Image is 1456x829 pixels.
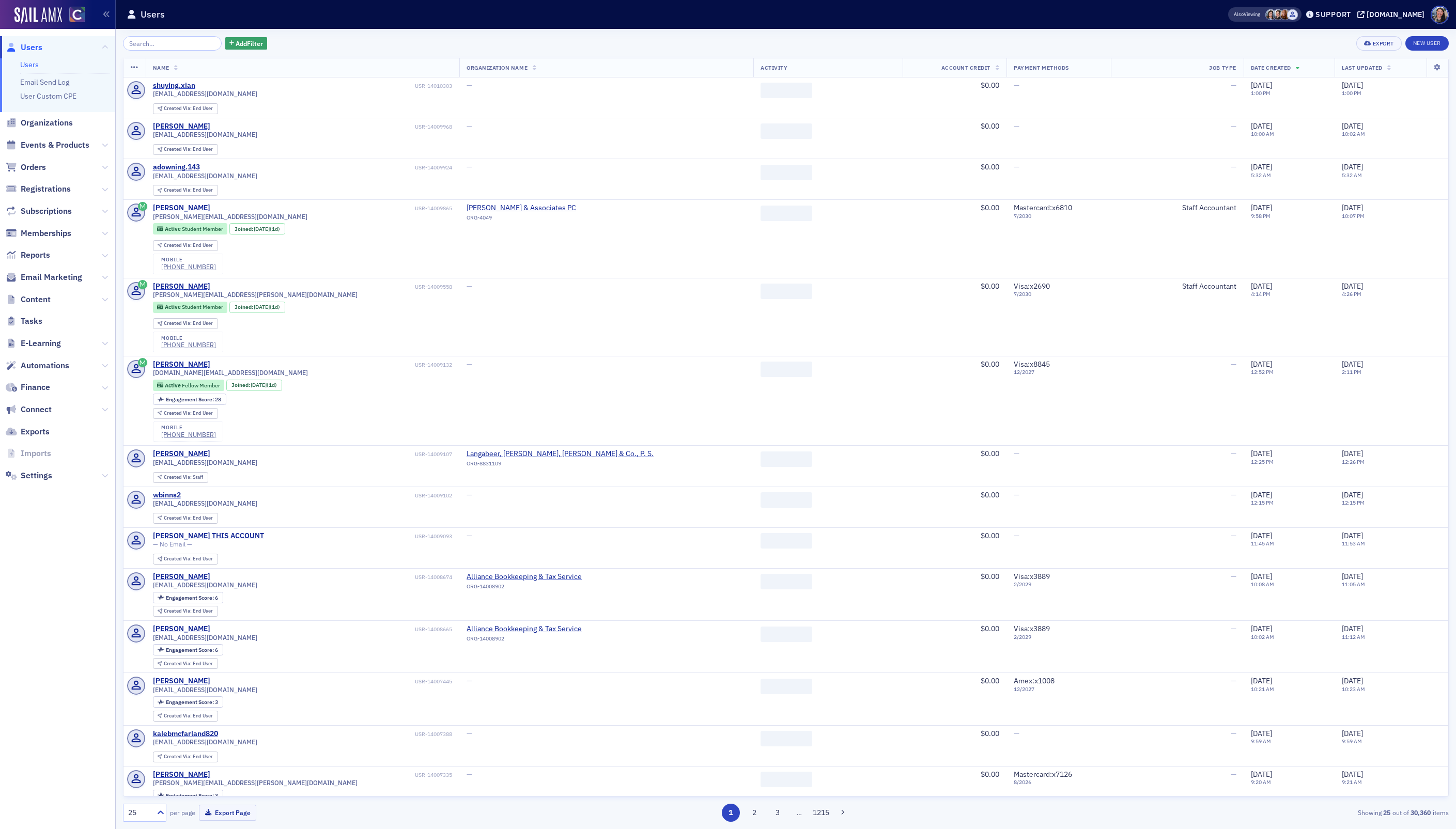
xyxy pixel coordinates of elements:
span: 12 / 2027 [1014,369,1104,376]
span: [DATE] [1342,572,1363,581]
div: (1d) [254,304,280,310]
a: E-Learning [6,338,61,349]
span: $0.00 [981,572,999,581]
div: USR-14009968 [212,123,452,130]
time: 5:32 AM [1342,171,1362,179]
div: Engagement Score: 28 [153,394,226,405]
time: 12:52 PM [1251,368,1274,376]
button: 2 [745,804,763,822]
span: [DATE] [1342,531,1363,540]
span: Student Member [182,225,223,232]
span: — [467,281,472,291]
div: 6 [166,595,218,601]
a: [PERSON_NAME] [153,204,210,213]
span: ‌ [761,533,812,549]
span: Visa : x3889 [1014,624,1050,633]
div: USR-14009865 [212,205,452,212]
img: SailAMX [14,7,62,24]
span: Created Via : [164,242,193,248]
span: — [1014,449,1019,458]
a: Langabeer, [PERSON_NAME], [PERSON_NAME] & Co., P. S. [467,449,654,459]
div: End User [164,321,213,326]
div: End User [164,411,213,416]
span: Finance [21,382,50,393]
span: Payment Methods [1014,64,1069,71]
span: ‌ [761,206,812,221]
span: Date Created [1251,64,1291,71]
div: Active: Active: Student Member [153,302,228,313]
div: ORG-4049 [467,214,576,225]
time: 12:25 PM [1251,458,1274,465]
span: Users [21,42,42,53]
div: [PERSON_NAME] [153,572,210,582]
a: [PERSON_NAME] & Associates PC [467,204,576,213]
span: $0.00 [981,624,999,633]
div: ORG-14008902 [467,583,582,593]
a: adowning.143 [153,163,200,172]
a: Connect [6,404,52,415]
span: Reports [21,249,50,261]
div: 28 [166,397,221,402]
span: [DATE] [1251,281,1272,291]
time: 5:32 AM [1251,171,1271,179]
div: [PERSON_NAME] THIS ACCOUNT [153,531,264,541]
span: — [1014,531,1019,540]
div: Created Via: End User [153,408,218,419]
a: Subscriptions [6,206,72,217]
span: ‌ [761,451,812,467]
div: mobile [161,335,216,341]
span: — [467,531,472,540]
span: Content [21,294,51,305]
span: Engagement Score : [166,594,215,601]
div: End User [164,147,213,152]
span: Joined : [235,226,254,232]
span: — [1231,121,1236,131]
time: 4:14 PM [1251,290,1271,298]
span: Created Via : [164,410,193,416]
a: [PERSON_NAME] [153,282,210,291]
a: Tasks [6,316,42,327]
span: Organizations [21,117,73,129]
div: End User [164,243,213,248]
span: [DATE] [1342,624,1363,633]
div: End User [164,106,213,112]
time: 4:26 PM [1342,290,1361,298]
span: — [467,359,472,369]
a: shuying.xian [153,81,195,90]
div: Created Via: End User [153,103,218,114]
div: USR-14009107 [212,451,452,458]
a: Active Fellow Member [157,382,220,388]
span: — [1231,490,1236,499]
span: 7 / 2030 [1014,291,1104,298]
div: Created Via: Staff [153,472,208,483]
a: wbinns2 [153,491,181,500]
span: $0.00 [981,281,999,291]
span: $0.00 [981,162,999,171]
div: End User [164,556,213,562]
span: ‌ [761,83,812,98]
span: ‌ [761,123,812,139]
span: — [467,121,472,131]
span: Visa : x3889 [1014,572,1050,581]
div: [PHONE_NUMBER] [161,431,216,439]
time: 10:00 AM [1251,130,1274,137]
div: [PERSON_NAME] [153,360,210,369]
span: Memberships [21,228,71,239]
div: End User [164,608,213,614]
div: Created Via: End User [153,554,218,565]
span: Created Via : [164,514,193,521]
label: per page [170,808,195,817]
span: Mastercard : x6810 [1014,203,1072,212]
a: [PHONE_NUMBER] [161,263,216,271]
span: [PERSON_NAME][EMAIL_ADDRESS][PERSON_NAME][DOMAIN_NAME] [153,291,358,299]
a: [PERSON_NAME] [153,677,210,686]
div: ORG-8831109 [467,460,654,471]
span: Tasks [21,316,42,327]
a: Memberships [6,228,71,239]
span: Created Via : [164,320,193,326]
span: [DATE] [1251,359,1272,369]
div: USR-14009558 [212,284,452,290]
